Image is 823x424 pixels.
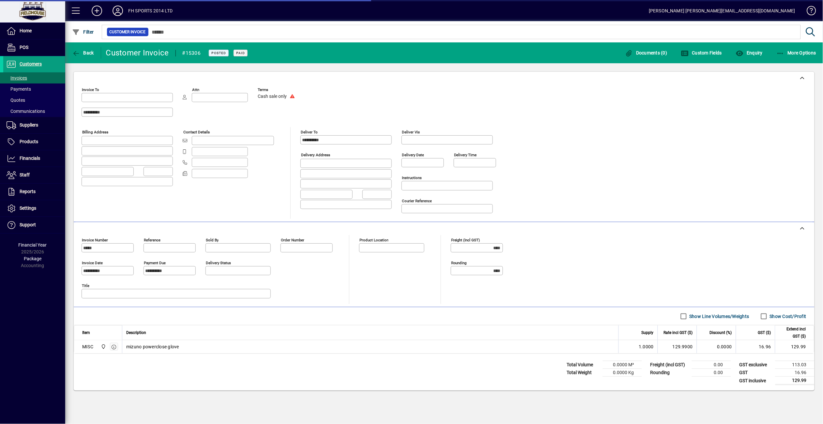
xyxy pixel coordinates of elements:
td: 16.96 [775,369,815,377]
span: Central [99,343,107,350]
button: Profile [107,5,128,17]
span: Documents (0) [625,50,667,55]
span: Products [20,139,38,144]
span: Quotes [7,98,25,103]
a: Suppliers [3,117,65,133]
span: Description [126,329,146,336]
span: More Options [777,50,816,55]
td: 0.00 [692,369,731,377]
span: GST ($) [758,329,771,336]
a: Financials [3,150,65,167]
span: Customers [20,61,42,67]
mat-label: Instructions [402,175,422,180]
mat-label: Order number [281,238,304,242]
button: Custom Fields [679,47,724,59]
label: Show Cost/Profit [769,313,806,320]
td: GST inclusive [736,377,775,385]
td: 129.99 [775,340,814,353]
mat-label: Delivery date [402,153,424,157]
button: More Options [775,47,818,59]
span: mizuno powerclose glove [126,343,179,350]
td: 0.0000 M³ [603,361,642,369]
mat-label: Invoice date [82,261,103,265]
span: Back [72,50,94,55]
span: Enquiry [736,50,763,55]
span: Communications [7,109,45,114]
a: Quotes [3,95,65,106]
span: Invoices [7,75,27,81]
td: 113.03 [775,361,815,369]
span: Support [20,222,36,227]
span: Filter [72,29,94,35]
span: Item [82,329,90,336]
a: Invoices [3,72,65,83]
span: Payments [7,86,31,92]
mat-label: Delivery status [206,261,231,265]
button: Documents (0) [623,47,669,59]
td: 0.00 [692,361,731,369]
mat-label: Product location [359,238,389,242]
label: Show Line Volumes/Weights [688,313,749,320]
span: Package [24,256,41,261]
mat-label: Payment due [144,261,166,265]
span: POS [20,45,28,50]
a: Products [3,134,65,150]
a: Support [3,217,65,233]
button: Enquiry [734,47,764,59]
td: GST [736,369,775,377]
span: Suppliers [20,122,38,128]
div: Customer Invoice [106,48,169,58]
div: #15306 [182,48,201,58]
td: Freight (incl GST) [647,361,692,369]
a: Reports [3,184,65,200]
div: 129.9900 [662,343,693,350]
td: Rounding [647,369,692,377]
span: Supply [642,329,654,336]
span: Extend incl GST ($) [779,326,806,340]
a: Communications [3,106,65,117]
td: 0.0000 [697,340,736,353]
a: Settings [3,200,65,217]
mat-label: Courier Reference [402,199,432,203]
mat-label: Invoice number [82,238,108,242]
a: Knowledge Base [802,1,815,23]
span: Paid [236,51,245,55]
div: FH SPORTS 2014 LTD [128,6,173,16]
mat-label: Title [82,283,89,288]
span: Home [20,28,32,33]
td: Total Weight [564,369,603,377]
a: Home [3,23,65,39]
mat-label: Freight (incl GST) [451,238,480,242]
a: Staff [3,167,65,183]
span: Staff [20,172,30,177]
span: Customer Invoice [110,29,146,35]
span: Discount (%) [710,329,732,336]
div: MISC [82,343,93,350]
span: Financials [20,156,40,161]
button: Add [86,5,107,17]
mat-label: Deliver To [301,130,318,134]
span: Reports [20,189,36,194]
span: Cash sale only [258,94,287,99]
span: Terms [258,88,297,92]
td: Total Volume [564,361,603,369]
mat-label: Deliver via [402,130,420,134]
button: Back [70,47,96,59]
mat-label: Reference [144,238,160,242]
mat-label: Invoice To [82,87,99,92]
mat-label: Delivery time [454,153,477,157]
td: 0.0000 Kg [603,369,642,377]
span: Custom Fields [681,50,722,55]
app-page-header-button: Back [65,47,101,59]
span: Financial Year [19,242,47,248]
td: GST exclusive [736,361,775,369]
a: POS [3,39,65,56]
mat-label: Rounding [451,261,467,265]
a: Payments [3,83,65,95]
span: 1.0000 [639,343,654,350]
td: 16.96 [736,340,775,353]
button: Filter [70,26,96,38]
mat-label: Attn [192,87,199,92]
mat-label: Sold by [206,238,219,242]
div: [PERSON_NAME] [PERSON_NAME][EMAIL_ADDRESS][DOMAIN_NAME] [649,6,795,16]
